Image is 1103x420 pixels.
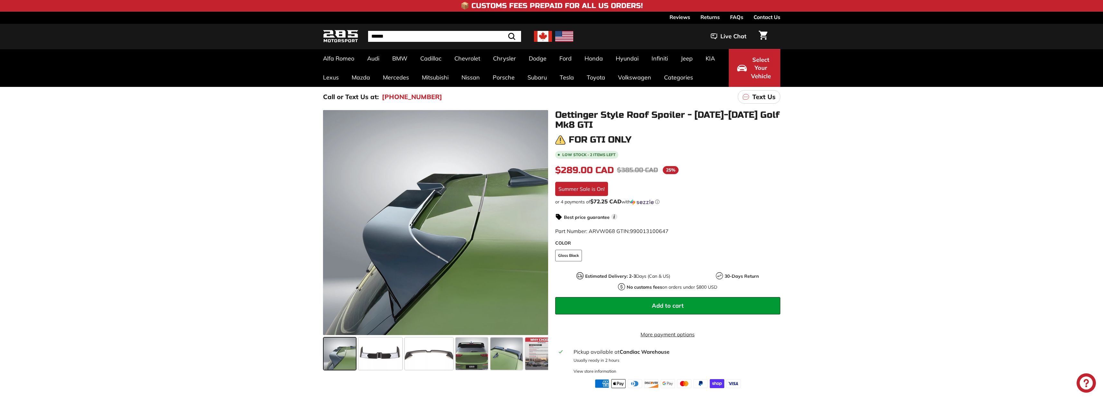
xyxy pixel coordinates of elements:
[555,297,780,314] button: Add to cart
[644,379,659,388] img: discover
[726,379,741,388] img: visa
[382,92,442,102] a: [PHONE_NUMBER]
[677,379,691,388] img: master
[487,49,522,68] a: Chrysler
[750,56,772,80] span: Select Your Vehicle
[317,49,361,68] a: Alfa Romeo
[448,49,487,68] a: Chevrolet
[555,228,669,234] span: Part Number: ARVW068 GTIN:
[620,349,670,355] strong: Candiac Warehouse
[612,68,658,87] a: Volkswagen
[574,357,776,363] p: Usually ready in 2 hours
[754,12,780,23] a: Contact Us
[595,379,609,388] img: american_express
[674,49,699,68] a: Jeep
[755,25,771,47] a: Cart
[555,135,566,145] img: warning.png
[580,68,612,87] a: Toyota
[617,166,658,174] span: $385.00 CAD
[522,49,553,68] a: Dodge
[323,29,358,44] img: Logo_285_Motorsport_areodynamics_components
[569,135,632,145] h3: For GTI only
[555,240,780,247] label: COLOR
[631,199,654,205] img: Sezzle
[628,379,642,388] img: diners_club
[317,68,345,87] a: Lexus
[555,110,780,130] h1: Oettinger Style Roof Spoiler - [DATE]-[DATE] Golf Mk8 GTI
[555,182,608,196] div: Summer Sale is On!
[585,273,636,279] strong: Estimated Delivery: 2-3
[521,68,553,87] a: Subaru
[609,49,645,68] a: Hyundai
[555,199,780,205] div: or 4 payments of with
[702,28,755,44] button: Live Chat
[670,12,690,23] a: Reviews
[627,284,662,290] strong: No customs fees
[414,49,448,68] a: Cadillac
[590,198,622,205] span: $72.25 CAD
[710,379,724,388] img: shopify_pay
[455,68,486,87] a: Nissan
[645,49,674,68] a: Infiniti
[611,214,617,220] span: i
[658,68,699,87] a: Categories
[415,68,455,87] a: Mitsubishi
[730,12,743,23] a: FAQs
[574,368,616,374] div: View store information
[461,2,643,10] h4: 📦 Customs Fees Prepaid for All US Orders!
[699,49,721,68] a: KIA
[700,12,720,23] a: Returns
[752,92,775,102] p: Text Us
[720,32,746,41] span: Live Chat
[553,68,580,87] a: Tesla
[611,379,626,388] img: apple_pay
[578,49,609,68] a: Honda
[323,92,379,102] p: Call or Text Us at:
[661,379,675,388] img: google_pay
[376,68,415,87] a: Mercedes
[652,302,684,309] span: Add to cart
[386,49,414,68] a: BMW
[627,284,717,291] p: on orders under $800 USD
[693,379,708,388] img: paypal
[345,68,376,87] a: Mazda
[574,348,776,356] div: Pickup available at
[555,199,780,205] div: or 4 payments of$72.25 CADwithSezzle Click to learn more about Sezzle
[368,31,521,42] input: Search
[585,273,670,280] p: Days (Can & US)
[1075,373,1098,394] inbox-online-store-chat: Shopify online store chat
[663,166,679,174] span: 25%
[630,228,669,234] span: 990013100647
[555,165,614,176] span: $289.00 CAD
[555,331,780,338] a: More payment options
[361,49,386,68] a: Audi
[738,90,780,104] a: Text Us
[725,273,759,279] strong: 30-Days Return
[729,49,780,87] button: Select Your Vehicle
[553,49,578,68] a: Ford
[564,214,610,220] strong: Best price guarantee
[562,153,616,157] span: Low stock - 2 items left
[486,68,521,87] a: Porsche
